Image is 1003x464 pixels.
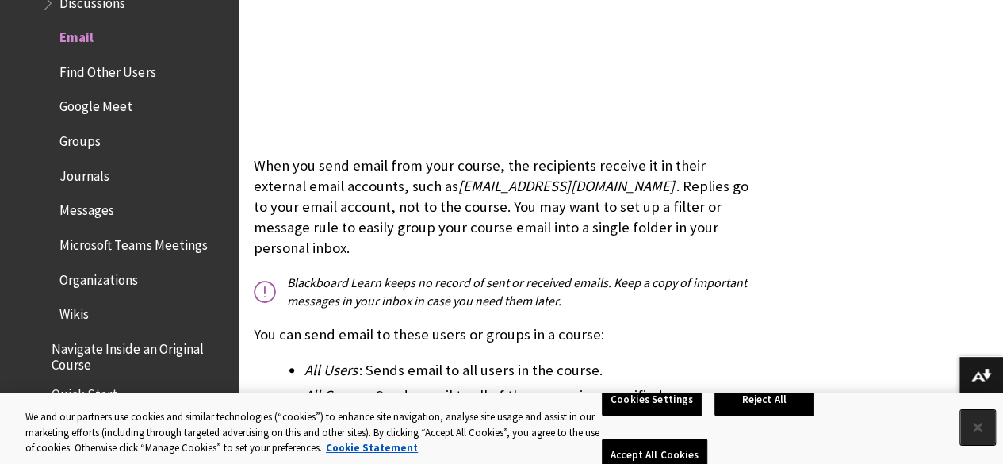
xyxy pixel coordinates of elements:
[59,24,94,45] span: Email
[714,383,814,416] button: Reject All
[304,361,358,379] span: All Users
[59,59,155,80] span: Find Other Users
[254,324,752,345] p: You can send email to these users or groups in a course:
[960,410,995,445] button: Close
[59,94,132,115] span: Google Meet
[304,359,752,382] li: : Sends email to all users in the course.
[59,301,89,323] span: Wikis
[254,155,752,259] p: When you send email from your course, the recipients receive it in their external email accounts,...
[59,128,101,149] span: Groups
[25,409,602,456] div: We and our partners use cookies and similar technologies (“cookies”) to enhance site navigation, ...
[254,2,499,140] iframe: Send Email in the Original Experience
[59,163,109,184] span: Journals
[458,177,675,195] span: [EMAIL_ADDRESS][DOMAIN_NAME]
[602,383,702,416] button: Cookies Settings
[304,385,752,407] li: : Sends email to all of the groups in a specified course.
[52,336,227,373] span: Navigate Inside an Original Course
[52,381,117,402] span: Quick Start
[326,441,418,454] a: More information about your privacy, opens in a new tab
[254,274,752,309] p: Blackboard Learn keeps no record of sent or received emails. Keep a copy of important messages in...
[304,386,368,405] span: All Groups
[59,197,114,219] span: Messages
[59,232,207,253] span: Microsoft Teams Meetings
[59,267,138,288] span: Organizations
